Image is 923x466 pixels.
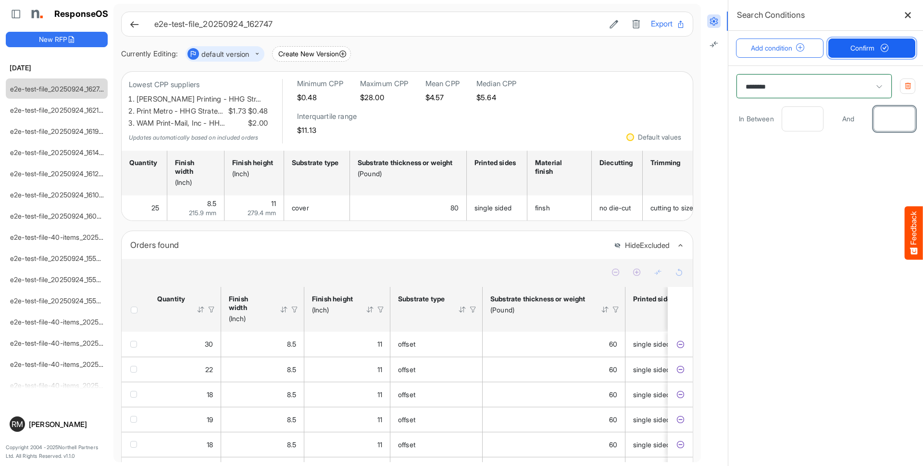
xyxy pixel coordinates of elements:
[232,169,273,178] div: (Inch)
[271,199,276,207] span: 11
[358,169,456,178] div: (Pound)
[668,332,695,357] td: e398c8c4-73a1-49a4-8dc4-5e3d4e27171d is template cell Column Header
[828,113,869,124] span: And
[304,382,390,407] td: 11 is template cell Column Header httpsnorthellcomontologiesmapping-rulesmeasurementhasfinishsize...
[246,117,268,129] span: $2.00
[668,432,695,457] td: ed43032b-0f87-45a9-94ac-491a2eadbad1 is template cell Column Header
[122,432,150,457] td: checkbox
[10,106,107,114] a: e2e-test-file_20250924_162142
[668,382,695,407] td: 578e6e2c-72e4-4ee0-a263-79f7f88fa8c4 is template cell Column Header
[205,365,213,374] span: 22
[360,79,409,89] h6: Maximum CPP
[483,382,625,407] td: 60 is template cell Column Header httpsnorthellcomontologiesmapping-rulesmaterialhasmaterialthick...
[350,195,467,220] td: 80 is template cell Column Header httpsnorthellcomontologiesmapping-rulesmaterialhasmaterialthick...
[129,134,258,141] em: Updates automatically based on included orders
[358,158,456,167] div: Substrate thickness or weight
[10,85,107,93] a: e2e-test-file_20250924_162747
[10,318,140,326] a: e2e-test-file-40-items_20250924_155342
[207,440,213,449] span: 18
[650,204,693,212] span: cutting to size
[390,407,483,432] td: offset is template cell Column Header httpsnorthellcomontologiesmapping-rulesmaterialhassubstrate...
[10,169,107,178] a: e2e-test-file_20250924_161235
[398,365,415,374] span: offset
[360,93,409,102] h5: $28.00
[229,314,267,323] div: (Inch)
[287,365,296,374] span: 8.5
[390,432,483,457] td: offset is template cell Column Header httpsnorthellcomontologiesmapping-rulesmaterialhassubstrate...
[205,340,213,348] span: 30
[633,340,670,348] span: single sided
[292,204,309,212] span: cover
[221,357,304,382] td: 8.5 is template cell Column Header httpsnorthellcomontologiesmapping-rulesmeasurementhasfinishsiz...
[312,295,353,303] div: Finish height
[229,295,267,312] div: Finish width
[12,420,23,428] span: RM
[246,105,268,117] span: $0.48
[297,93,343,102] h5: $0.48
[527,195,592,220] td: finsh is template cell Column Header httpsnorthellcomontologiesmapping-rulesmanufacturinghassubst...
[633,365,670,374] span: single sided
[398,340,415,348] span: offset
[154,20,599,28] h6: e2e-test-file_20250924_162747
[376,305,385,314] div: Filter Icon
[10,360,137,368] a: e2e-test-file-40-items_20250924_154112
[599,204,631,212] span: no die-cut
[226,105,246,117] span: $1.73
[207,390,213,399] span: 18
[737,8,805,22] h6: Search Conditions
[221,407,304,432] td: 8.5 is template cell Column Header httpsnorthellcomontologiesmapping-rulesmeasurementhasfinishsiz...
[450,204,459,212] span: 80
[377,390,382,399] span: 11
[905,207,923,260] button: Feedback
[650,158,695,167] div: Trimming
[175,158,213,176] div: Finish width
[248,209,276,217] span: 279.4 mm
[10,148,107,156] a: e2e-test-file_20250924_161429
[207,199,216,207] span: 8.5
[150,357,221,382] td: 22 is template cell Column Header httpsnorthellcomontologiesmapping-rulesorderhasquantity
[292,158,339,167] div: Substrate type
[129,79,268,91] p: Lowest CPP suppliers
[207,305,216,314] div: Filter Icon
[736,39,823,58] button: Add condition
[643,195,706,220] td: cutting to size is template cell Column Header httpsnorthellcomontologiesmapping-rulesmanufacturi...
[10,212,107,220] a: e2e-test-file_20250924_160917
[6,32,108,47] button: New RFP
[377,340,382,348] span: 11
[304,407,390,432] td: 11 is template cell Column Header httpsnorthellcomontologiesmapping-rulesmeasurementhasfinishsize...
[675,440,685,450] button: Exclude
[150,407,221,432] td: 19 is template cell Column Header httpsnorthellcomontologiesmapping-rulesorderhasquantity
[850,43,893,53] span: Confirm
[122,287,150,332] th: Header checkbox
[390,332,483,357] td: offset is template cell Column Header httpsnorthellcomontologiesmapping-rulesmaterialhassubstrate...
[629,18,643,30] button: Delete
[377,440,382,449] span: 11
[638,134,681,141] div: Default values
[736,113,777,124] span: In Between
[398,440,415,449] span: offset
[10,275,109,284] a: e2e-test-file_20250924_155800
[297,126,357,134] h5: $11.13
[10,233,140,241] a: e2e-test-file-40-items_20250924_160529
[122,195,167,220] td: 25 is template cell Column Header httpsnorthellcomontologiesmapping-rulesorderhasquantity
[304,432,390,457] td: 11 is template cell Column Header httpsnorthellcomontologiesmapping-rulesmeasurementhasfinishsize...
[828,39,916,58] button: Confirm
[26,4,46,24] img: Northell
[390,357,483,382] td: offset is template cell Column Header httpsnorthellcomontologiesmapping-rulesmaterialhassubstrate...
[592,195,643,220] td: no die-cut is template cell Column Header httpsnorthellcomontologiesmapping-rulesmanufacturinghas...
[272,46,351,62] button: Create New Version
[122,407,150,432] td: checkbox
[535,158,581,176] div: Material finish
[10,191,107,199] a: e2e-test-file_20250924_161029
[609,440,617,449] span: 60
[137,105,268,117] li: Print Metro - HHG Strate…
[221,382,304,407] td: 8.5 is template cell Column Header httpsnorthellcomontologiesmapping-rulesmeasurementhasfinishsiz...
[312,306,353,314] div: (Inch)
[425,93,460,102] h5: $4.57
[675,390,685,400] button: Exclude
[10,339,141,347] a: e2e-test-file-40-items_20250924_154244
[625,407,712,432] td: single sided is template cell Column Header httpsnorthellcomontologiesmapping-rulesmanufacturingh...
[535,204,550,212] span: finsh
[167,195,225,220] td: 8.5 is template cell Column Header httpsnorthellcomontologiesmapping-rulesmeasurementhasfinishsiz...
[54,9,109,19] h1: ResponseOS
